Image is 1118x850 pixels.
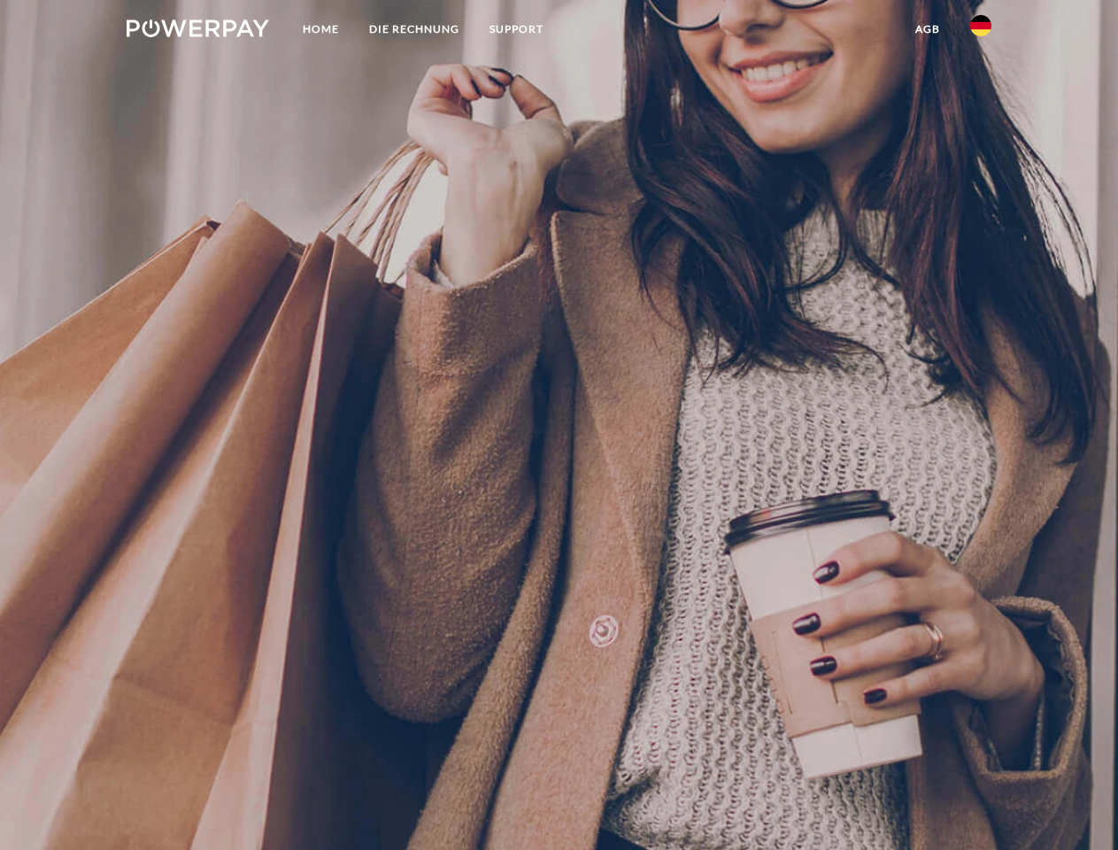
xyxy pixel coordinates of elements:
[900,13,955,45] a: agb
[474,13,559,45] a: SUPPORT
[127,19,269,37] img: logo-powerpay-white.svg
[354,13,474,45] a: DIE RECHNUNG
[288,13,354,45] a: Home
[970,15,991,36] img: de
